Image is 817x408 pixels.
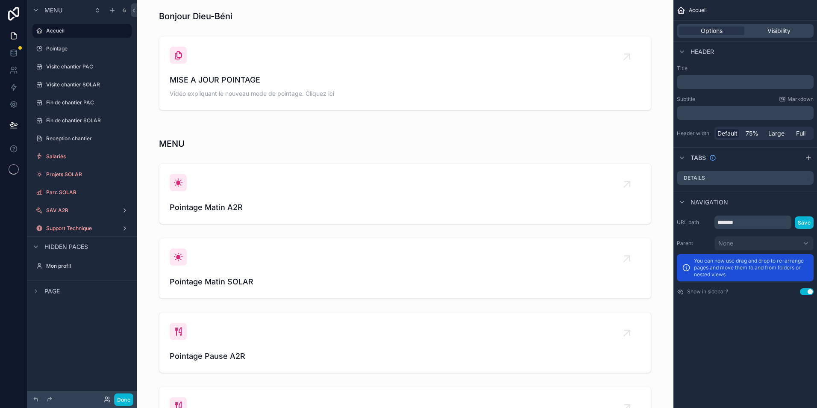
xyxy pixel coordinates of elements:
[691,154,706,162] span: Tabs
[44,242,88,251] span: Hidden pages
[46,171,130,178] label: Projets SOLAR
[46,45,130,52] label: Pointage
[701,27,723,35] span: Options
[32,24,132,38] a: Accueil
[32,222,132,235] a: Support Technique
[32,150,132,163] a: Salariés
[717,129,738,138] span: Default
[677,65,814,72] label: Title
[677,106,814,120] div: scrollable content
[684,174,705,181] label: Details
[32,42,132,56] a: Pointage
[796,129,805,138] span: Full
[32,78,132,92] a: Visite chantier SOLAR
[677,130,711,137] label: Header width
[32,132,132,145] a: Reception chantier
[714,236,814,251] button: None
[46,207,118,214] label: SAV A2R
[32,204,132,217] a: SAV A2R
[718,239,733,248] span: None
[779,96,814,103] a: Markdown
[689,7,707,14] span: Accueil
[44,287,60,296] span: Page
[32,186,132,199] a: Parc SOLAR
[788,96,814,103] span: Markdown
[32,60,132,74] a: Visite chantier PAC
[32,114,132,127] a: Fin de chantier SOLAR
[694,257,808,278] p: You can now use drag and drop to re-arrange pages and move them to and from folders or nested views
[46,153,130,160] label: Salariés
[46,189,130,196] label: Parc SOLAR
[46,225,118,232] label: Support Technique
[32,259,132,273] a: Mon profil
[46,135,130,142] label: Reception chantier
[687,288,728,295] label: Show in sidebar?
[768,129,785,138] span: Large
[46,81,130,88] label: Visite chantier SOLAR
[795,216,814,229] button: Save
[691,47,714,56] span: Header
[767,27,791,35] span: Visibility
[114,393,133,406] button: Done
[746,129,758,138] span: 75%
[46,99,130,106] label: Fin de chantier PAC
[44,6,62,15] span: Menu
[677,96,695,103] label: Subtitle
[46,263,130,269] label: Mon profil
[46,27,126,34] label: Accueil
[46,117,130,124] label: Fin de chantier SOLAR
[32,168,132,181] a: Projets SOLAR
[32,96,132,109] a: Fin de chantier PAC
[677,240,711,247] label: Parent
[677,219,711,226] label: URL path
[46,63,130,70] label: Visite chantier PAC
[691,198,728,207] span: Navigation
[677,75,814,89] div: scrollable content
